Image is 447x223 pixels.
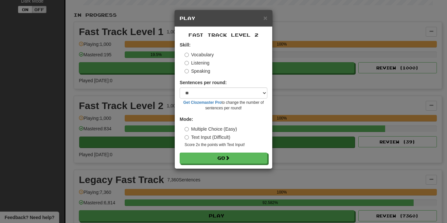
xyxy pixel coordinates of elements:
[185,53,189,57] input: Vocabulary
[185,68,210,74] label: Speaking
[180,100,267,111] small: to change the number of sentences per round!
[185,69,189,73] input: Speaking
[180,15,267,22] h5: Play
[180,153,267,164] button: Go
[180,117,193,122] strong: Mode:
[263,14,267,22] span: ×
[185,127,189,131] input: Multiple Choice (Easy)
[185,126,237,132] label: Multiple Choice (Easy)
[185,142,267,148] small: Score 2x the points with Text Input !
[180,79,227,86] label: Sentences per round:
[185,61,189,65] input: Listening
[183,100,222,105] a: Get Clozemaster Pro
[180,42,190,47] strong: Skill:
[185,134,230,140] label: Text Input (Difficult)
[185,135,189,139] input: Text Input (Difficult)
[263,14,267,21] button: Close
[185,60,209,66] label: Listening
[188,32,259,38] span: Fast Track Level 2
[185,51,214,58] label: Vocabulary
